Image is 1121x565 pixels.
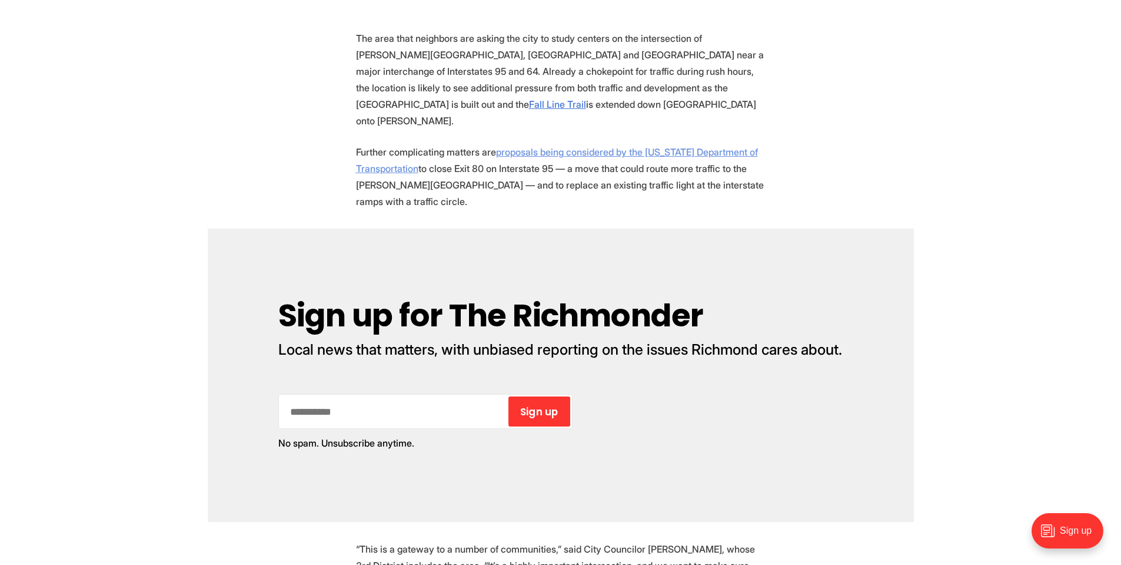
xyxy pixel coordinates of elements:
p: Further complicating matters are to close Exit 80 on Interstate 95 — a move that could route more... [356,144,766,210]
span: No spam. Unsubscribe anytime. [278,437,414,449]
button: Sign up [508,397,570,427]
p: The area that neighbors are asking the city to study centers on the intersection of [PERSON_NAME]... [356,30,766,129]
span: Sign up for The Richmonder [278,294,704,337]
span: Sign up [520,407,558,417]
a: proposals being considered by the [US_STATE] Department of Transportation [356,146,758,174]
span: Local news that matters, with unbiased reporting on the issues Richmond cares about. [278,341,842,358]
iframe: portal-trigger [1022,507,1121,565]
a: Fall Line Trail [529,98,586,110]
